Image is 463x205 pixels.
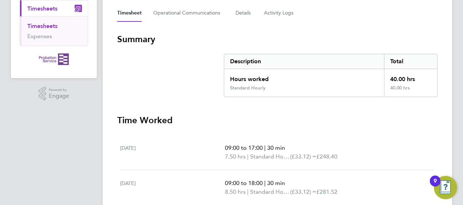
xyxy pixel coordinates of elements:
[434,176,457,199] button: Open Resource Center, 9 new notifications
[316,188,337,195] span: £281.52
[120,144,225,161] div: [DATE]
[250,152,290,161] span: Standard Hourly
[384,85,437,97] div: 40.00 hrs
[264,4,294,22] button: Activity Logs
[120,179,225,196] div: [DATE]
[117,4,142,22] button: Timesheet
[27,5,58,12] span: Timesheets
[225,144,263,151] span: 09:00 to 17:00
[264,144,266,151] span: |
[224,54,384,69] div: Description
[153,4,224,22] button: Operational Communications
[267,144,285,151] span: 30 min
[267,180,285,186] span: 30 min
[247,153,249,160] span: |
[39,87,70,101] a: Powered byEngage
[117,114,438,126] h3: Time Worked
[20,0,88,16] button: Timesheets
[49,93,69,99] span: Engage
[250,188,290,196] span: Standard Hourly
[264,180,266,186] span: |
[224,54,438,97] div: Summary
[434,181,437,190] div: 9
[384,54,437,69] div: Total
[27,33,52,40] a: Expenses
[230,85,266,91] div: Standard Hourly
[225,180,263,186] span: 09:00 to 18:00
[290,188,316,195] span: (£33.12) =
[225,188,246,195] span: 8.50 hrs
[290,153,316,160] span: (£33.12) =
[117,33,438,45] h3: Summary
[225,153,246,160] span: 7.50 hrs
[49,87,69,93] span: Powered by
[20,53,88,65] a: Go to home page
[236,4,252,22] button: Details
[20,16,88,46] div: Timesheets
[27,23,58,29] a: Timesheets
[39,53,68,65] img: probationservice-logo-retina.png
[384,69,437,85] div: 40.00 hrs
[247,188,249,195] span: |
[316,153,337,160] span: £248.40
[224,69,384,85] div: Hours worked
